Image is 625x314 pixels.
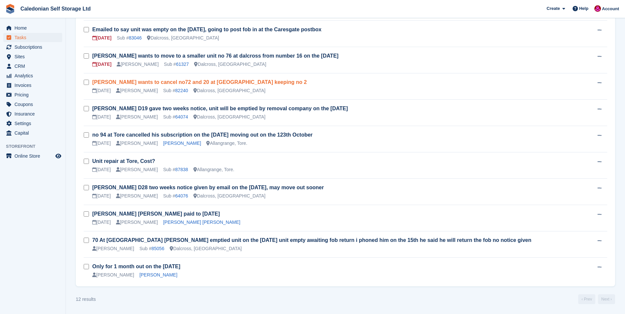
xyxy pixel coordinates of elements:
nav: Page [577,294,616,304]
a: [PERSON_NAME] wants to cancel no72 and 20 at [GEOGRAPHIC_DATA] keeping no 2 [92,79,307,85]
div: [PERSON_NAME] [117,61,158,68]
a: menu [3,52,62,61]
a: 87838 [175,167,188,172]
a: Preview store [54,152,62,160]
a: Emailed to say unit was empty on the [DATE], going to post fob in at the Caresgate postbox [92,27,322,32]
div: 12 results [76,296,96,303]
span: Settings [14,119,54,128]
span: Coupons [14,100,54,109]
a: 85056 [152,246,164,251]
a: no 94 at Tore cancelled his subscription on the [DATE] moving out on the 123th October [92,132,313,138]
div: [PERSON_NAME] [116,219,158,226]
a: Unit repair at Tore, Cost? [92,158,155,164]
a: 64076 [175,193,188,198]
span: Pricing [14,90,54,99]
div: Sub # [117,35,142,41]
a: [PERSON_NAME] D28 two weeks notice given by email on the [DATE], may move out sooner [92,185,324,190]
a: 61327 [176,62,189,67]
a: [PERSON_NAME] [163,141,201,146]
a: menu [3,71,62,80]
a: Only for 1 month out on the [DATE] [92,264,180,269]
span: Help [579,5,588,12]
span: Tasks [14,33,54,42]
a: menu [3,100,62,109]
a: menu [3,81,62,90]
div: Dalcross, [GEOGRAPHIC_DATA] [193,193,266,199]
span: Storefront [6,143,66,150]
div: Dalcross, [GEOGRAPHIC_DATA] [193,114,266,120]
span: Capital [14,128,54,138]
a: [PERSON_NAME] [PERSON_NAME] [163,220,240,225]
div: [DATE] [92,166,111,173]
div: [DATE] [92,219,111,226]
a: menu [3,128,62,138]
a: [PERSON_NAME] [PERSON_NAME] paid to [DATE] [92,211,220,217]
div: Sub # [163,114,188,120]
div: [DATE] [92,35,111,41]
img: stora-icon-8386f47178a22dfd0bd8f6a31ec36ba5ce8667c1dd55bd0f319d3a0aa187defe.svg [5,4,15,14]
div: Dalcross, [GEOGRAPHIC_DATA] [147,35,219,41]
div: [PERSON_NAME] [116,87,158,94]
span: Sites [14,52,54,61]
a: Caledonian Self Storage Ltd [18,3,93,14]
div: Sub # [163,193,188,199]
a: menu [3,151,62,161]
div: [PERSON_NAME] [92,272,134,278]
div: [PERSON_NAME] [116,193,158,199]
div: Sub # [164,61,189,68]
a: 64074 [175,114,188,119]
a: 70 At [GEOGRAPHIC_DATA] [PERSON_NAME] emptied unit on the [DATE] unit empty awaiting fob return i... [92,237,531,243]
span: Online Store [14,151,54,161]
div: [DATE] [92,114,111,120]
div: Allangrange, Tore. [206,140,247,147]
a: menu [3,42,62,52]
div: Allangrange, Tore. [193,166,234,173]
a: Previous [578,294,595,304]
a: menu [3,62,62,71]
a: menu [3,119,62,128]
a: 82240 [175,88,188,93]
a: menu [3,33,62,42]
a: [PERSON_NAME] D19 gave two weeks notice, unit will be emptied by removal company on the [DATE] [92,106,348,111]
span: Create [547,5,560,12]
div: [DATE] [92,87,111,94]
div: [PERSON_NAME] [116,114,158,120]
div: Dalcross, [GEOGRAPHIC_DATA] [193,87,266,94]
div: [PERSON_NAME] [116,166,158,173]
div: [DATE] [92,193,111,199]
a: menu [3,90,62,99]
a: 83046 [129,35,142,40]
div: [PERSON_NAME] [116,140,158,147]
img: Donald Mathieson [594,5,601,12]
a: Next [598,294,615,304]
a: [PERSON_NAME] wants to move to a smaller unit no 76 at dalcross from number 16 on the [DATE] [92,53,338,59]
div: [DATE] [92,140,111,147]
span: Account [602,6,619,12]
span: Invoices [14,81,54,90]
a: [PERSON_NAME] [139,272,177,277]
span: Subscriptions [14,42,54,52]
a: menu [3,109,62,118]
div: Sub # [139,245,164,252]
div: Dalcross, [GEOGRAPHIC_DATA] [170,245,242,252]
span: Insurance [14,109,54,118]
div: Sub # [163,166,188,173]
span: CRM [14,62,54,71]
span: Home [14,23,54,33]
div: Sub # [163,87,188,94]
div: [PERSON_NAME] [92,245,134,252]
div: Dalcross, [GEOGRAPHIC_DATA] [194,61,266,68]
div: [DATE] [92,61,111,68]
a: menu [3,23,62,33]
span: Analytics [14,71,54,80]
